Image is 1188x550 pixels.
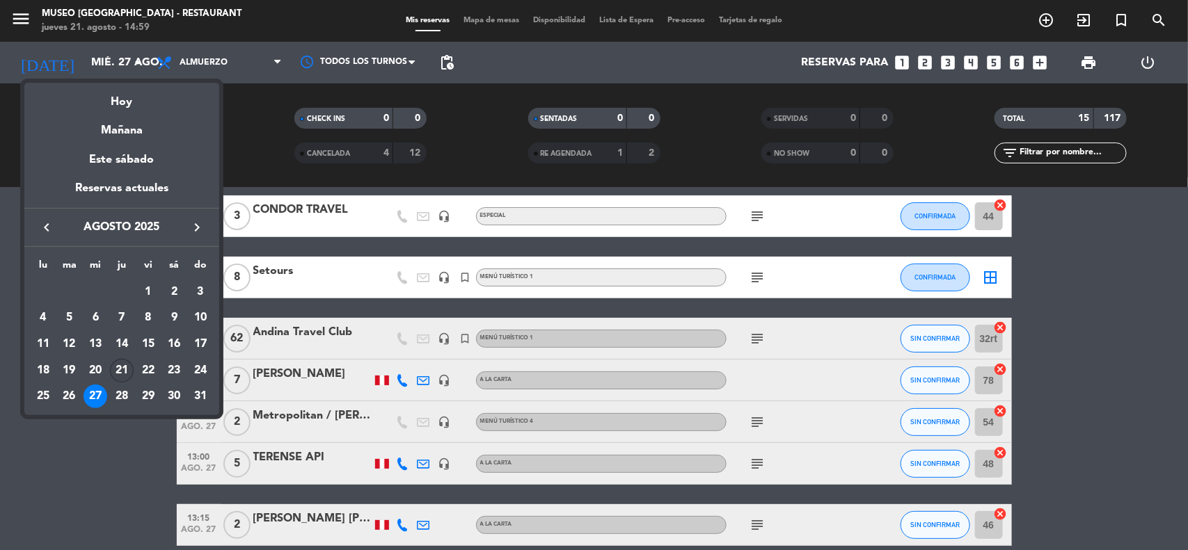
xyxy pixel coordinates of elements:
[136,280,160,304] div: 1
[135,305,161,331] td: 8 de agosto de 2025
[31,332,55,356] div: 11
[135,331,161,357] td: 15 de agosto de 2025
[162,359,186,382] div: 23
[84,332,107,356] div: 13
[30,279,135,305] td: AGO.
[161,257,188,279] th: sábado
[109,257,135,279] th: jueves
[34,218,59,236] button: keyboard_arrow_left
[30,331,56,357] td: 11 de agosto de 2025
[161,305,188,331] td: 9 de agosto de 2025
[59,218,184,236] span: agosto 2025
[136,385,160,408] div: 29
[24,111,219,140] div: Mañana
[58,332,81,356] div: 12
[189,359,212,382] div: 24
[56,305,83,331] td: 5 de agosto de 2025
[136,332,160,356] div: 15
[189,306,212,330] div: 10
[135,257,161,279] th: viernes
[30,257,56,279] th: lunes
[110,332,134,356] div: 14
[24,83,219,111] div: Hoy
[110,359,134,382] div: 21
[109,357,135,384] td: 21 de agosto de 2025
[30,305,56,331] td: 4 de agosto de 2025
[30,384,56,410] td: 25 de agosto de 2025
[136,306,160,330] div: 8
[135,357,161,384] td: 22 de agosto de 2025
[135,384,161,410] td: 29 de agosto de 2025
[56,357,83,384] td: 19 de agosto de 2025
[31,306,55,330] div: 4
[109,305,135,331] td: 7 de agosto de 2025
[161,279,188,305] td: 2 de agosto de 2025
[187,357,214,384] td: 24 de agosto de 2025
[161,331,188,357] td: 16 de agosto de 2025
[162,306,186,330] div: 9
[184,218,209,236] button: keyboard_arrow_right
[82,384,109,410] td: 27 de agosto de 2025
[189,332,212,356] div: 17
[58,385,81,408] div: 26
[58,306,81,330] div: 5
[31,385,55,408] div: 25
[56,384,83,410] td: 26 de agosto de 2025
[136,359,160,382] div: 22
[161,384,188,410] td: 30 de agosto de 2025
[187,279,214,305] td: 3 de agosto de 2025
[135,279,161,305] td: 1 de agosto de 2025
[187,331,214,357] td: 17 de agosto de 2025
[110,385,134,408] div: 28
[56,331,83,357] td: 12 de agosto de 2025
[187,384,214,410] td: 31 de agosto de 2025
[109,331,135,357] td: 14 de agosto de 2025
[162,385,186,408] div: 30
[24,179,219,208] div: Reservas actuales
[82,357,109,384] td: 20 de agosto de 2025
[24,140,219,179] div: Este sábado
[161,357,188,384] td: 23 de agosto de 2025
[189,280,212,304] div: 3
[187,257,214,279] th: domingo
[84,306,107,330] div: 6
[187,305,214,331] td: 10 de agosto de 2025
[82,331,109,357] td: 13 de agosto de 2025
[58,359,81,382] div: 19
[84,359,107,382] div: 20
[31,359,55,382] div: 18
[162,332,186,356] div: 16
[38,219,55,236] i: keyboard_arrow_left
[189,219,205,236] i: keyboard_arrow_right
[189,385,212,408] div: 31
[82,257,109,279] th: miércoles
[82,305,109,331] td: 6 de agosto de 2025
[109,384,135,410] td: 28 de agosto de 2025
[84,385,107,408] div: 27
[162,280,186,304] div: 2
[56,257,83,279] th: martes
[110,306,134,330] div: 7
[30,357,56,384] td: 18 de agosto de 2025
